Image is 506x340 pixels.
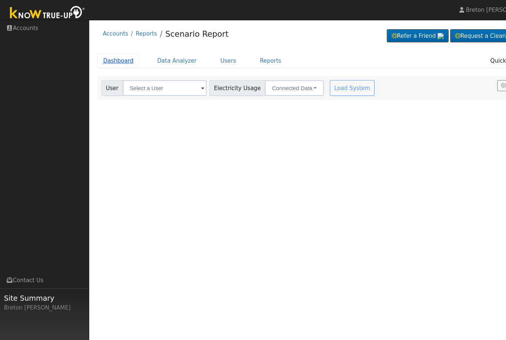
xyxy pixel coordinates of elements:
a: Scenario Report [154,27,214,36]
a: Help Link [479,75,490,85]
img: retrieve [39,328,44,334]
img: retrieve [483,31,489,37]
a: Refer a Friend [362,27,420,40]
a: Users [201,50,227,64]
img: Know True-Up [6,4,83,21]
span: Breton [PERSON_NAME] [436,6,498,12]
a: Accounts [96,29,120,34]
a: Request a Cleaning [421,27,493,40]
span: User [95,75,115,90]
button: Connected Data [248,75,303,90]
a: Reports [237,50,269,64]
a: Quick Links [453,50,498,64]
a: Reports [127,29,147,34]
span: Site Summary [4,274,79,284]
a: Data Analyzer [142,50,190,64]
a: Dashboard [91,50,131,64]
div: Breton [PERSON_NAME] [4,284,79,292]
button: Settings [465,75,477,85]
span: Electricity Usage [196,75,248,90]
input: Select a User [115,75,193,90]
img: retrieve [409,31,415,37]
